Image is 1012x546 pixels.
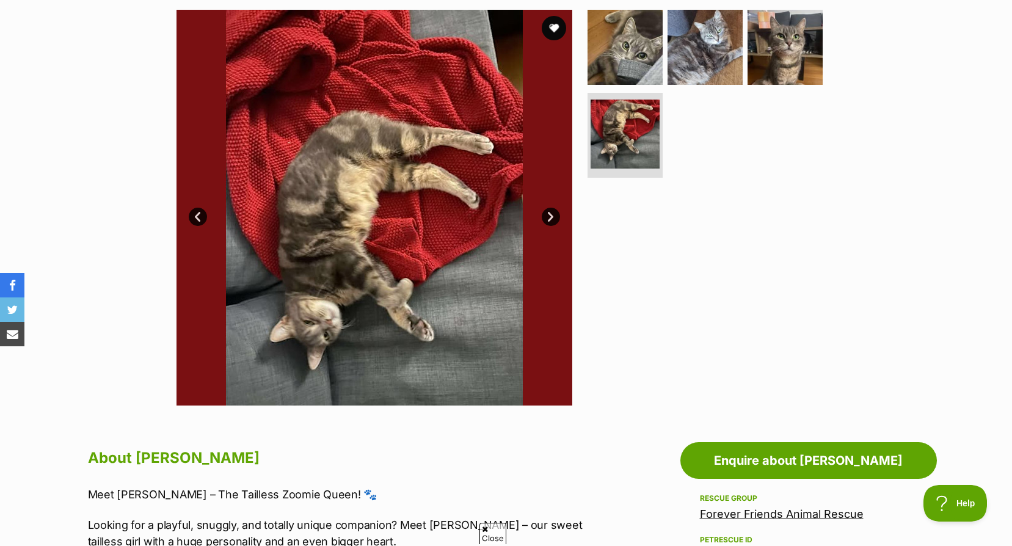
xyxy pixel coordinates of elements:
[189,208,207,226] a: Prev
[700,508,864,520] a: Forever Friends Animal Rescue
[88,486,592,503] p: Meet [PERSON_NAME] – The Tailless Zoomie Queen! 🐾
[668,10,743,85] img: Photo of Gracie
[591,100,660,169] img: Photo of Gracie
[680,442,937,479] a: Enquire about [PERSON_NAME]
[700,535,917,545] div: PetRescue ID
[923,485,988,522] iframe: Help Scout Beacon - Open
[177,10,572,406] img: Photo of Gracie
[748,10,823,85] img: Photo of Gracie
[542,16,566,40] button: favourite
[700,493,917,503] div: Rescue group
[588,10,663,85] img: Photo of Gracie
[542,208,560,226] a: Next
[88,445,592,471] h2: About [PERSON_NAME]
[479,523,506,544] span: Close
